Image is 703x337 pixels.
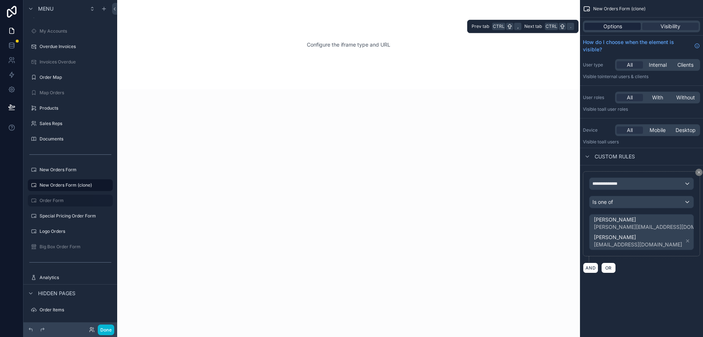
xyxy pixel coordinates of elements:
span: Ctrl [545,23,558,30]
span: Prev tab [472,23,489,29]
label: Overdue Invoices [40,44,111,50]
span: How do I choose when the element is visible? [583,39,691,53]
label: My Accounts [40,28,111,34]
label: Analytics [40,275,111,281]
label: Order Map [40,74,111,80]
a: Big Box Order Form [28,241,113,253]
span: Hidden pages [38,290,75,297]
span: Mobile [650,127,666,134]
a: Logo Orders [28,226,113,237]
a: New Orders Form [28,164,113,176]
label: Device [583,127,612,133]
span: all users [602,139,619,144]
label: New Orders Form (clone) [40,182,108,188]
span: [EMAIL_ADDRESS][DOMAIN_NAME] [594,241,682,248]
label: User roles [583,95,612,100]
label: New Orders Form [40,167,111,173]
span: Ctrl [492,23,505,30]
a: Products [28,102,113,114]
a: Documents [28,133,113,145]
a: My Accounts [28,25,113,37]
a: Overdue Invoices [28,41,113,52]
a: Special Pricing Order Form [28,210,113,222]
a: How do I choose when the element is visible? [583,39,700,53]
a: Order Form [28,195,113,206]
span: Internal users & clients [602,74,648,79]
label: Order Form [40,198,108,204]
span: Without [676,94,695,101]
span: All user roles [602,106,628,112]
a: New Orders Form (clone) [28,179,113,191]
button: [PERSON_NAME][PERSON_NAME][EMAIL_ADDRESS][DOMAIN_NAME][PERSON_NAME][EMAIL_ADDRESS][DOMAIN_NAME] [589,214,694,250]
p: Visible to [583,139,700,145]
span: Is one of [592,198,613,206]
label: Products [40,105,111,111]
label: Order Items [40,307,111,313]
span: Options [603,23,622,30]
button: AND [583,263,598,273]
span: All [627,61,633,69]
a: Invoices Overdue [28,56,113,68]
label: Logo Orders [40,228,111,234]
span: Next tab [524,23,542,29]
a: Order Items [28,304,113,316]
span: Clients [677,61,693,69]
label: Map Orders [40,90,111,96]
span: Visibility [661,23,680,30]
p: Visible to [583,74,700,80]
label: Big Box Order Form [40,244,111,250]
span: Custom rules [595,153,635,160]
p: Visible to [583,106,700,112]
span: OR [604,265,613,271]
label: Special Pricing Order Form [40,213,111,219]
span: New Orders Form (clone) [593,6,646,12]
span: [PERSON_NAME] [594,234,682,241]
button: Is one of [589,196,694,208]
label: Sales Reps [40,121,111,127]
span: , [515,23,521,29]
a: Analytics [28,272,113,283]
span: Desktop [676,127,696,134]
span: All [627,94,633,101]
a: Map Orders [28,87,113,99]
label: Invoices Overdue [40,59,111,65]
button: OR [601,263,616,273]
label: User type [583,62,612,68]
span: Internal [649,61,667,69]
span: . [568,23,573,29]
label: Documents [40,136,111,142]
span: With [652,94,663,101]
button: Done [98,325,114,335]
span: Menu [38,5,53,12]
a: Order Map [28,72,113,83]
a: Sales Reps [28,118,113,129]
span: All [627,127,633,134]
